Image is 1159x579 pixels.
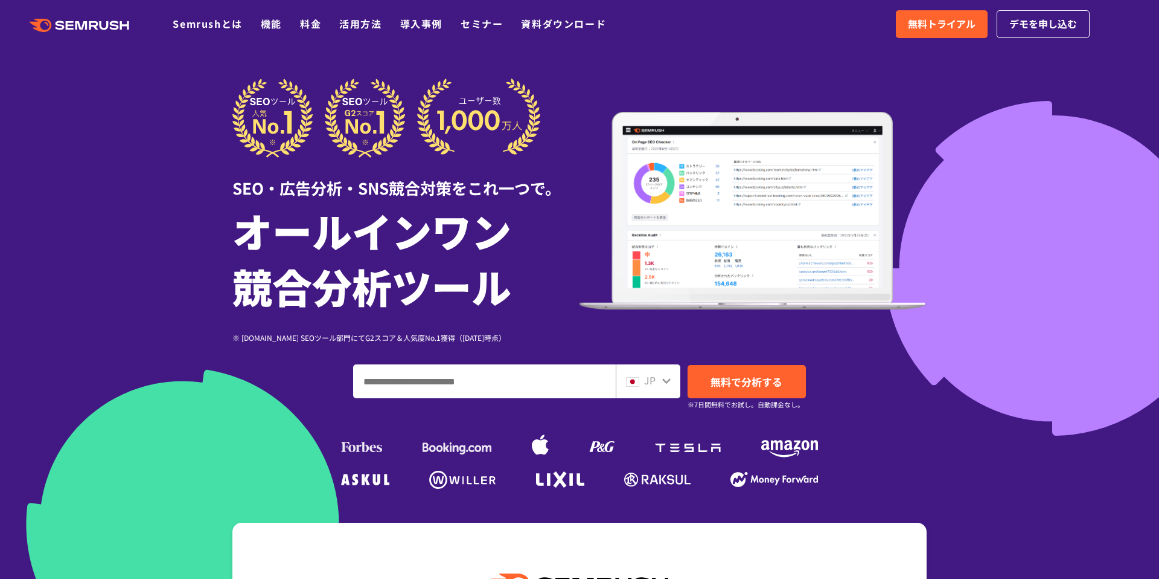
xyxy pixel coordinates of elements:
[688,399,804,410] small: ※7日間無料でお試し。自動課金なし。
[300,16,321,31] a: 料金
[908,16,975,32] span: 無料トライアル
[461,16,503,31] a: セミナー
[1009,16,1077,32] span: デモを申し込む
[232,202,579,314] h1: オールインワン 競合分析ツール
[710,374,782,389] span: 無料で分析する
[232,332,579,343] div: ※ [DOMAIN_NAME] SEOツール部門にてG2スコア＆人気度No.1獲得（[DATE]時点）
[354,365,615,398] input: ドメイン、キーワードまたはURLを入力してください
[688,365,806,398] a: 無料で分析する
[997,10,1090,38] a: デモを申し込む
[400,16,442,31] a: 導入事例
[261,16,282,31] a: 機能
[644,373,656,387] span: JP
[896,10,988,38] a: 無料トライアル
[173,16,242,31] a: Semrushとは
[339,16,382,31] a: 活用方法
[232,158,579,199] div: SEO・広告分析・SNS競合対策をこれ一つで。
[521,16,606,31] a: 資料ダウンロード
